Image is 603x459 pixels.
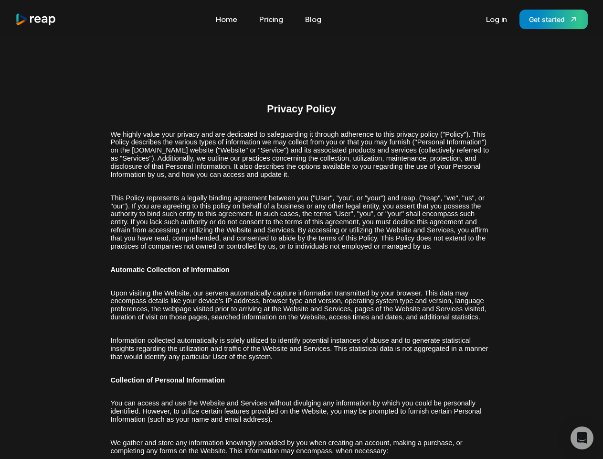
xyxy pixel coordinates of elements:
span: Privacy Policy [267,103,336,115]
img: reap logo [15,13,56,26]
a: Home [211,11,242,27]
span: We highly value your privacy and are dedicated to safeguarding it through adherence to this priva... [111,131,489,178]
a: Pricing [254,11,288,27]
a: Log in [481,11,512,27]
span: Automatic Collection of Information [111,266,230,273]
span: Upon visiting the Website, our servers automatically capture information transmitted by your brow... [111,289,487,321]
span: We gather and store any information knowingly provided by you when creating an account, making a ... [111,439,463,455]
span: You can access and use the Website and Services without divulging any information by which you co... [111,399,482,423]
a: home [15,13,56,26]
span: This Policy represents a legally binding agreement between you ("User", "you", or "your") and rea... [111,194,488,250]
a: Get started [519,10,588,29]
a: Blog [300,11,326,27]
span: Information collected automatically is solely utilized to identify potential instances of abuse a... [111,337,488,361]
div: Get started [529,14,565,24]
div: Open Intercom Messenger [571,426,593,449]
span: Collection of Personal Information [111,376,225,384]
